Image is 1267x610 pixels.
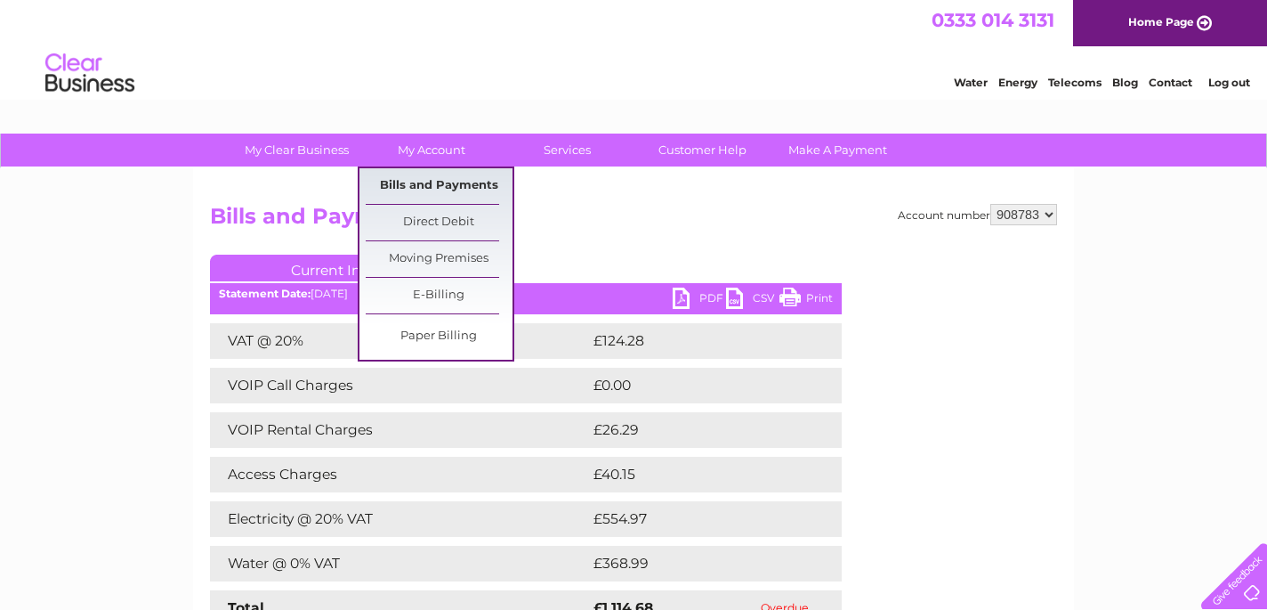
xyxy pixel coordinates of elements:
a: Telecoms [1048,76,1102,89]
a: Energy [998,76,1037,89]
a: Log out [1208,76,1250,89]
b: Statement Date: [219,287,311,300]
a: Paper Billing [366,319,512,354]
td: VOIP Call Charges [210,368,589,403]
td: £0.00 [589,368,801,403]
td: Water @ 0% VAT [210,546,589,582]
div: [DATE] [210,288,842,300]
h2: Bills and Payments [210,204,1057,238]
a: My Account [359,134,505,167]
a: Blog [1112,76,1138,89]
td: £124.28 [589,323,809,359]
img: logo.png [44,46,135,101]
a: Print [779,288,833,313]
a: Water [954,76,988,89]
a: Contact [1149,76,1192,89]
a: Services [494,134,641,167]
a: 0333 014 3131 [932,9,1054,31]
div: Clear Business is a trading name of Verastar Limited (registered in [GEOGRAPHIC_DATA] No. 3667643... [214,10,1055,86]
a: Current Invoice [210,255,477,281]
a: PDF [673,288,726,313]
a: Bills and Payments [366,168,512,204]
a: E-Billing [366,278,512,313]
a: Direct Debit [366,205,512,240]
a: CSV [726,288,779,313]
a: Customer Help [629,134,776,167]
td: Access Charges [210,457,589,492]
div: Account number [898,204,1057,225]
td: £554.97 [589,501,811,537]
td: VAT @ 20% [210,323,589,359]
td: £40.15 [589,457,804,492]
a: Moving Premises [366,241,512,277]
td: Electricity @ 20% VAT [210,501,589,537]
a: My Clear Business [223,134,370,167]
a: Make A Payment [764,134,911,167]
td: £26.29 [589,412,806,448]
td: VOIP Rental Charges [210,412,589,448]
td: £368.99 [589,546,811,582]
